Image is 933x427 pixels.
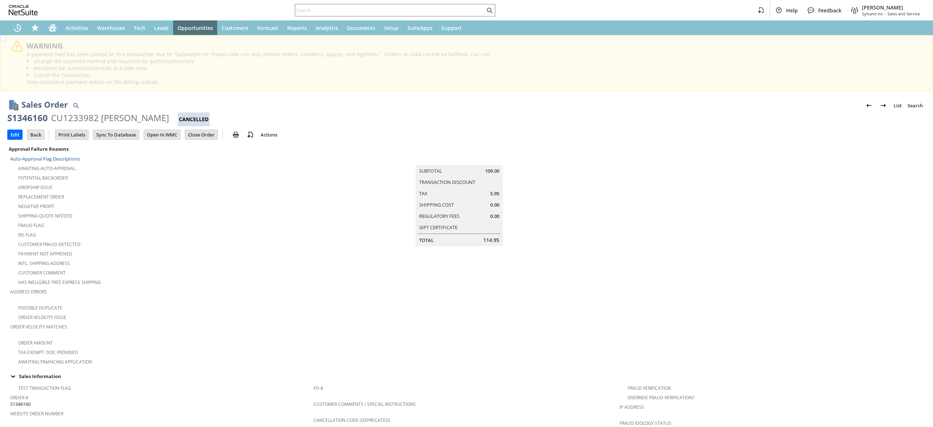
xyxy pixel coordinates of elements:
a: Tax [419,190,428,197]
span: [PERSON_NAME] [862,4,920,11]
h1: Sales Order [22,99,68,111]
img: Next [879,101,888,110]
a: Tech [129,20,150,35]
input: Sync To Database [93,130,139,139]
div: CU1233982 [PERSON_NAME] [51,112,169,124]
span: 0.00 [490,201,499,208]
a: Potential Backorder [18,175,68,181]
a: Warehouse [93,20,129,35]
a: Fraud Idology Status [620,420,671,426]
a: Forecast [253,20,283,35]
span: Analytics [316,24,338,31]
a: Subtotal [419,168,442,174]
a: Fraud Verification [628,385,671,391]
caption: Summary [415,153,503,165]
span: Forecast [257,24,278,31]
a: Home [44,20,61,35]
span: Feedback [818,7,842,14]
span: Warehouse [97,24,125,31]
a: Replacement Order [18,194,64,200]
a: PO # [313,385,323,391]
a: Awaiting Financing Application [18,359,92,365]
a: Payment not approved [18,251,72,257]
a: Customer Comment [18,270,66,276]
svg: Shortcuts [31,23,39,32]
a: Auto-Approval Flag Descriptions [10,155,80,162]
span: - [885,11,886,16]
a: Intl. Shipping Address [18,260,70,266]
span: Sales and Service [887,11,920,16]
img: Quick Find [71,101,80,110]
input: Close Order [185,130,218,139]
li: Cancel the Transaction View additional payment details on the Billing subtab. [27,72,922,85]
a: Address Errors [10,289,47,295]
a: Setup [380,20,403,35]
span: Reports [287,24,307,31]
a: Fraud Flag [18,222,44,228]
div: Shortcuts [26,20,44,35]
a: Reports [283,20,311,35]
a: Support [437,20,466,35]
a: Activities [61,20,93,35]
img: print.svg [231,130,240,139]
a: Dropship Issue [18,184,52,191]
a: List [891,100,905,111]
a: Test Transaction Flag [18,385,71,391]
a: Awaiting Auto-Approval [18,165,75,172]
img: Previous [864,101,873,110]
span: S1346160 [10,401,31,408]
a: Actions [258,131,280,138]
svg: Search [485,6,494,15]
svg: Recent Records [13,23,22,32]
a: Total [419,237,434,243]
a: Gift Certificate [419,224,457,231]
a: Shipping Quote Needed [18,213,73,219]
a: Customers [217,20,253,35]
a: SuiteApps [403,20,437,35]
span: 109.00 [485,168,499,174]
a: Search [905,100,926,111]
td: Sales Information [7,372,926,381]
span: 114.95 [483,236,499,244]
a: Order Velocity Matches [10,324,67,330]
input: Search [295,6,485,15]
a: Order Velocity Issue [18,314,66,320]
a: IP Address [620,404,644,410]
a: Order # [10,395,28,401]
a: Leads [150,20,173,35]
input: Open In WMC [144,130,180,139]
svg: Home [48,23,57,32]
a: Shipping Cost [419,201,454,208]
a: Cancellation Code (deprecated) [313,417,390,423]
span: Help [786,7,798,14]
span: Customers [222,24,249,31]
div: A payment hold has been placed on this transaction due to "GatewayError: Postal code can only con... [27,51,922,85]
div: WARNING [27,41,922,51]
img: add-record.svg [246,130,255,139]
span: Documents [347,24,375,31]
a: Has Ineligible Free Express Shipping [18,279,101,285]
a: Customer Comments / Special Instructions [313,401,416,407]
li: Change the payment method and resubmit for authorization/sale [27,58,922,65]
span: Support [441,24,462,31]
a: Customer Fraud Detected [18,241,81,247]
span: Sylvane Inc [862,11,883,16]
span: 0.00 [490,213,499,220]
div: Cancelled [178,112,210,126]
div: Approval Failure Reasons [7,144,311,154]
a: Documents [343,20,380,35]
input: Edit [8,130,22,139]
a: Regulatory Fees [419,213,460,219]
span: Activities [66,24,88,31]
span: Opportunities [177,24,213,31]
input: Back [27,130,44,139]
a: Possible Duplicate [18,305,62,311]
a: Tax Exempt. Doc Provided [18,349,78,355]
span: Tech [134,24,145,31]
div: S1346160 [7,112,48,124]
span: Leads [154,24,169,31]
li: Resubmit for authorization/sale at a later time [27,65,922,72]
a: Override Fraud Verification? [628,395,694,401]
input: Print Labels [55,130,88,139]
span: 5.95 [490,190,499,197]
